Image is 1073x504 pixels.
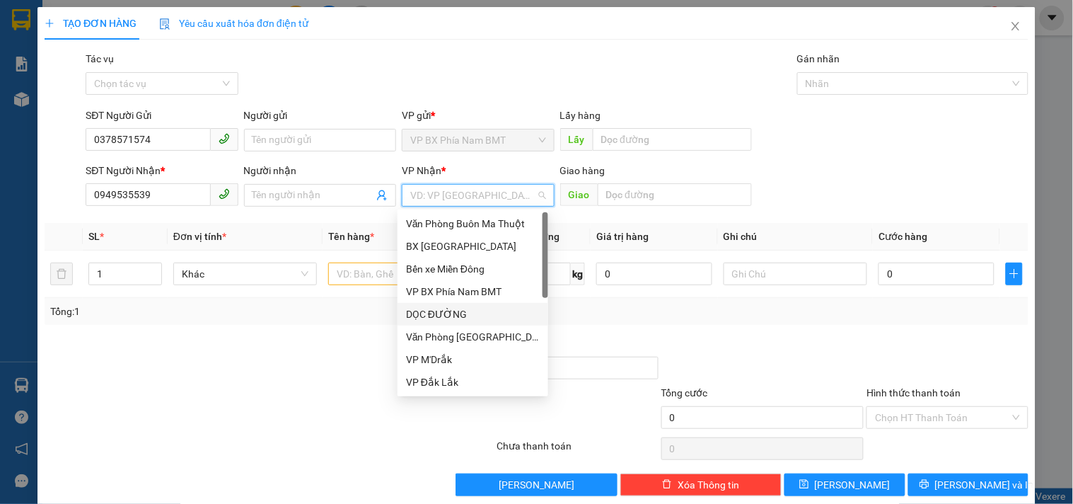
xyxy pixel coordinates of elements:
div: DỌC ĐƯỜNG [121,12,220,46]
div: VP Đắk Lắk [406,374,540,390]
span: BẦU BÀNG [121,66,183,115]
button: deleteXóa Thông tin [620,474,782,496]
button: save[PERSON_NAME] [784,474,905,496]
span: Xóa Thông tin [678,477,739,493]
span: kg [571,263,585,285]
div: Bến xe Miền Đông [398,258,548,280]
button: printer[PERSON_NAME] và In [908,474,1028,496]
span: TẠO ĐƠN HÀNG [45,18,137,29]
span: delete [662,479,672,491]
span: phone [219,188,230,200]
span: Lấy [560,128,593,151]
span: VP Nhận [402,165,441,176]
span: Khác [182,263,308,285]
div: Văn Phòng Buôn Ma Thuột [406,216,540,231]
span: Đơn vị tính [173,231,226,242]
span: VP BX Phía Nam BMT [410,130,545,151]
span: phone [219,133,230,144]
div: VP gửi [402,108,554,123]
div: BX Tây Ninh [398,235,548,258]
span: Lấy hàng [560,110,601,121]
div: VP BX Phía Nam BMT [398,280,548,303]
span: Yêu cầu xuất hóa đơn điện tử [159,18,308,29]
div: VP BX Phía Nam BMT [12,12,111,46]
div: BX [GEOGRAPHIC_DATA] [406,239,540,254]
div: VP M'Drắk [398,348,548,371]
span: Gửi: [12,13,34,28]
div: Người nhận [244,163,396,178]
input: Dọc đường [598,183,752,206]
div: DỌC ĐƯỜNG [398,303,548,326]
button: delete [50,263,73,285]
span: Giao [560,183,598,206]
span: Cước hàng [878,231,927,242]
div: SĐT Người Gửi [86,108,238,123]
div: Chưa thanh toán [495,438,659,463]
span: close [1010,21,1021,32]
label: Hình thức thanh toán [866,387,961,399]
div: Bến xe Miền Đông [406,261,540,277]
span: SL [88,231,100,242]
span: plus [1007,268,1022,280]
span: Tên hàng [328,231,374,242]
img: icon [159,18,170,30]
span: Giá trị hàng [596,231,649,242]
div: 0848563439 [121,46,220,66]
span: Nhận: [121,13,155,28]
div: VP M'Drắk [406,352,540,367]
label: Gán nhãn [797,53,840,64]
div: VP BX Phía Nam BMT [406,284,540,299]
label: Tác vụ [86,53,114,64]
div: DỌC ĐƯỜNG [406,307,540,322]
div: SĐT Người Nhận [86,163,238,178]
div: 0348673229 [12,46,111,66]
button: [PERSON_NAME] [456,474,617,496]
div: Người gửi [244,108,396,123]
button: plus [1006,263,1023,285]
input: Dọc đường [593,128,752,151]
div: VP Đắk Lắk [398,371,548,394]
span: [PERSON_NAME] [815,477,891,493]
span: printer [920,479,929,491]
span: [PERSON_NAME] và In [935,477,1034,493]
input: 0 [596,263,712,285]
input: Ghi Chú [724,263,867,285]
span: save [799,479,809,491]
span: [PERSON_NAME] [499,477,574,493]
div: Văn Phòng [GEOGRAPHIC_DATA] [406,329,540,345]
input: VD: Bàn, Ghế [328,263,472,285]
span: plus [45,18,54,28]
span: DĐ: [121,74,141,88]
div: Tổng: 1 [50,304,415,319]
button: Close [996,7,1036,47]
span: Tổng cước [661,387,708,399]
div: Văn Phòng Buôn Ma Thuột [398,212,548,235]
span: Giao hàng [560,165,605,176]
div: Văn Phòng Tân Phú [398,326,548,348]
th: Ghi chú [718,223,873,251]
span: user-add [376,190,388,201]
